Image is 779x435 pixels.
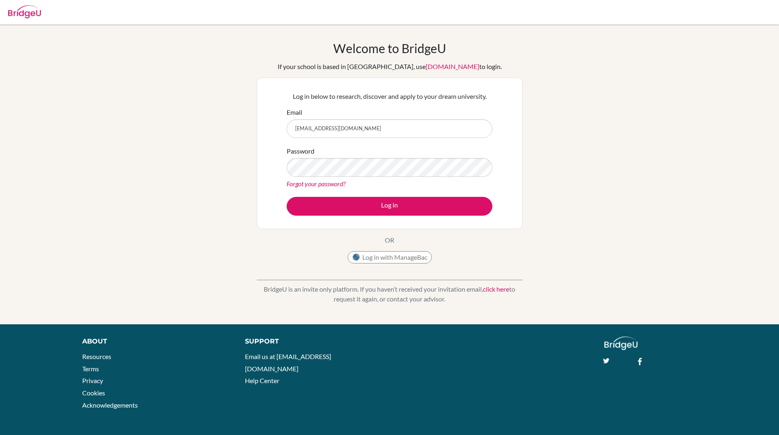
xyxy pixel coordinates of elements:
[287,146,314,156] label: Password
[348,251,432,263] button: Log in with ManageBac
[82,365,99,373] a: Terms
[483,285,509,293] a: click here
[82,352,111,360] a: Resources
[604,337,638,350] img: logo_white@2x-f4f0deed5e89b7ecb1c2cc34c3e3d731f90f0f143d5ea2071677605dd97b5244.png
[245,337,380,346] div: Support
[82,377,103,384] a: Privacy
[257,284,523,304] p: BridgeU is an invite only platform. If you haven’t received your invitation email, to request it ...
[245,377,279,384] a: Help Center
[385,235,394,245] p: OR
[287,91,492,101] p: Log in below to research, discover and apply to your dream university.
[287,107,302,117] label: Email
[287,180,346,187] a: Forgot your password?
[82,337,227,346] div: About
[82,389,105,397] a: Cookies
[278,62,502,71] div: If your school is based in [GEOGRAPHIC_DATA], use to login.
[287,197,492,216] button: Log in
[245,352,331,373] a: Email us at [EMAIL_ADDRESS][DOMAIN_NAME]
[8,5,41,18] img: Bridge-U
[426,62,479,70] a: [DOMAIN_NAME]
[82,401,138,409] a: Acknowledgements
[333,41,446,56] h1: Welcome to BridgeU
